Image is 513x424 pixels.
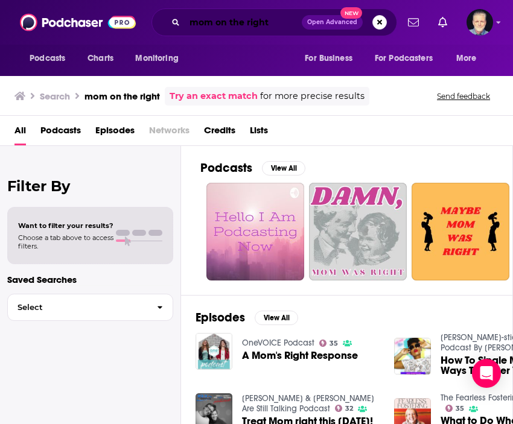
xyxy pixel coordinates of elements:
img: How To Single Mom Right 5 Ways To Better Your Single Mom Life [394,338,431,375]
div: Search podcasts, credits, & more... [151,8,397,36]
p: Saved Searches [7,274,173,285]
a: 32 [335,405,354,412]
a: Show notifications dropdown [403,12,424,33]
button: open menu [448,47,492,70]
button: Select [7,294,173,321]
span: Podcasts [30,50,65,67]
button: View All [262,161,305,176]
h3: mom on the right [84,90,160,102]
span: 35 [456,406,464,411]
button: open menu [367,47,450,70]
a: PodcastsView All [200,160,305,176]
a: OneVOICE Podcast [242,338,314,348]
button: Show profile menu [467,9,493,36]
a: Lists [250,121,268,145]
a: Charts [80,47,121,70]
span: More [456,50,477,67]
input: Search podcasts, credits, & more... [185,13,302,32]
button: Send feedback [433,91,494,101]
span: 32 [345,406,353,411]
span: For Business [305,50,352,67]
a: John & Nancy Are Still Talking Podcast [242,393,374,414]
a: EpisodesView All [196,310,298,325]
span: Select [8,303,147,311]
button: open menu [296,47,368,70]
span: Open Advanced [307,19,357,25]
span: 35 [330,341,338,346]
span: Charts [88,50,113,67]
span: Networks [149,121,190,145]
h2: Podcasts [200,160,252,176]
a: 35 [319,340,339,347]
span: For Podcasters [375,50,433,67]
a: Podcasts [40,121,81,145]
a: Show notifications dropdown [433,12,452,33]
a: All [14,121,26,145]
h2: Filter By [7,177,173,195]
a: Try an exact match [170,89,258,103]
a: Episodes [95,121,135,145]
span: for more precise results [260,89,365,103]
button: open menu [127,47,194,70]
a: A Mom's Right Response [242,350,358,361]
button: Open AdvancedNew [302,15,363,30]
a: Credits [204,121,235,145]
span: Logged in as JonesLiterary [467,9,493,36]
a: 35 [445,405,465,412]
span: Want to filter your results? [18,221,113,230]
span: Choose a tab above to access filters. [18,233,113,250]
button: open menu [21,47,81,70]
img: A Mom's Right Response [196,333,232,370]
span: New [340,7,362,19]
img: User Profile [467,9,493,36]
h2: Episodes [196,310,245,325]
span: Monitoring [135,50,178,67]
img: Podchaser - Follow, Share and Rate Podcasts [20,11,136,34]
button: View All [255,311,298,325]
div: Open Intercom Messenger [472,359,501,388]
h3: Search [40,90,70,102]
